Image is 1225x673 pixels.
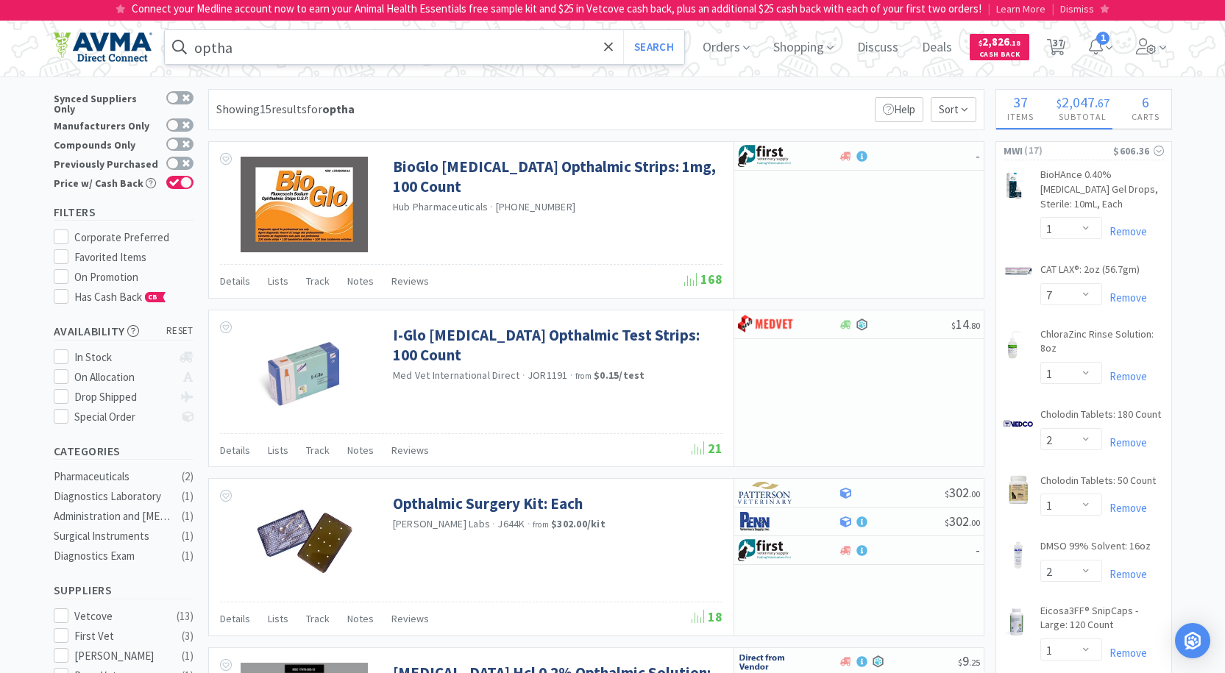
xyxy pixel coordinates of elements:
div: Surgical Instruments [54,527,173,545]
a: DMSO 99% Solvent: 16oz [1040,539,1151,560]
div: Open Intercom Messenger [1175,623,1210,658]
div: First Vet [74,627,166,645]
span: . 00 [969,488,980,499]
span: Deals [916,18,958,76]
span: Sort [931,97,976,122]
a: Hub Pharmaceuticals [393,200,489,213]
a: 37 [1041,43,1071,56]
div: ( 1 ) [182,527,193,545]
div: [PERSON_NAME] [74,647,166,665]
a: BioGlo [MEDICAL_DATA] Opthalmic Strips: 1mg, 100 Count [393,157,719,197]
img: e4e33dab9f054f5782a47901c742baa9_102.png [54,32,152,63]
span: 21 [692,440,722,457]
h4: Items [996,110,1045,124]
span: . 25 [969,657,980,668]
div: Special Order [74,408,172,426]
h5: Suppliers [54,582,193,599]
img: ad8f15b147c74e70ae0b9dda1e5bc40f_7928.png [1004,541,1033,570]
div: Diagnostics Laboratory [54,488,173,505]
span: 37 [1053,13,1063,72]
a: BioHAnce 0.40% [MEDICAL_DATA] Gel Drops, Sterile: 10mL, Each [1040,168,1164,217]
span: Notes [347,612,374,625]
div: Pharmaceuticals [54,468,173,485]
span: Lists [268,274,288,288]
h5: Filters [54,204,193,221]
div: Previously Purchased [54,157,159,169]
div: ( 1 ) [182,547,193,565]
img: 906b0cfc463641b4acf0e68e41841892_89432.jpeg [257,494,352,589]
img: a23f03ddd54248079f644b8b62e87f10_780563.png [1004,171,1024,200]
div: Showing 15 results [216,100,355,119]
a: Remove [1102,435,1147,449]
a: [PERSON_NAME] Labs [393,517,491,530]
a: Remove [1102,369,1147,383]
div: ( 13 ) [177,608,193,625]
img: c67096674d5b41e1bca769e75293f8dd_19.png [738,651,793,673]
div: Diagnostics Exam [54,547,173,565]
span: Details [220,612,250,625]
span: 1 [1096,32,1109,45]
a: Cholodin Tablets: 180 Count [1040,407,1161,428]
div: Favorited Items [74,249,193,266]
span: Reviews [391,612,429,625]
a: Eicosa3FF® SnipCaps - Large: 120 Count [1040,604,1164,638]
span: Notes [347,444,374,457]
span: MWI [1004,143,1023,159]
div: Compounds Only [54,138,159,150]
span: . 80 [969,320,980,331]
span: ( 17 ) [1023,143,1113,158]
span: Track [306,612,330,625]
img: bdd3c0f4347043b9a893056ed883a29a_120.png [738,313,793,335]
a: Med Vet International Direct [393,368,520,382]
a: CAT LAX®: 2oz (56.7gm) [1040,263,1140,283]
span: Notes [347,274,374,288]
span: 6 [1142,93,1149,111]
img: bb761f9cbecd46c8bc627fd8b7c9e6d3_17980.png [1004,607,1030,636]
span: Details [220,274,250,288]
span: Has Cash Back [74,290,166,304]
span: · [490,200,493,213]
img: bfb163c039394089a81c5c3932f115d2_652908.jpeg [241,157,368,252]
h5: Availability [54,323,193,340]
span: 14 [951,316,980,332]
span: Learn More [996,2,1045,15]
div: ( 3 ) [182,627,193,645]
button: Search [623,30,684,64]
span: Dismiss [1060,2,1094,15]
h4: Subtotal [1045,110,1121,124]
img: ad094ffc98564517ad4470daa753a372_327316.jpg [257,325,352,421]
span: - [976,541,980,558]
span: reset [166,324,193,339]
div: . [1045,95,1121,110]
span: · [570,368,573,382]
span: Cash Back [979,51,1020,60]
span: · [528,517,530,530]
strong: $302.00 / kit [551,517,606,530]
span: $ [979,38,982,48]
span: Discuss [851,18,904,76]
div: ( 1 ) [182,488,193,505]
a: Remove [1102,567,1147,581]
div: Synced Suppliers Only [54,91,159,114]
span: $ [945,517,949,528]
span: Track [306,444,330,457]
span: [PHONE_NUMBER] [496,200,576,213]
span: 9 [958,652,980,669]
span: from [575,371,592,381]
span: 302 [945,484,980,501]
span: CB [146,293,160,302]
span: . 18 [1009,38,1020,48]
img: 15295c0ee14f4e72a897c08ba038ce66_7902.png [1004,409,1033,438]
span: 2,826 [979,35,1020,49]
span: from [533,519,549,530]
div: Corporate Preferred [74,229,193,246]
h4: Carts [1121,110,1171,124]
span: . 00 [969,517,980,528]
a: Deals [916,41,958,54]
img: b9cd7c6c045a4ffdaa49ca8ee4782a59_17965.png [1004,266,1033,276]
span: - [976,147,980,164]
div: In Stock [74,349,172,366]
a: Remove [1102,224,1147,238]
div: On Promotion [74,268,193,286]
span: 18 [692,608,722,625]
